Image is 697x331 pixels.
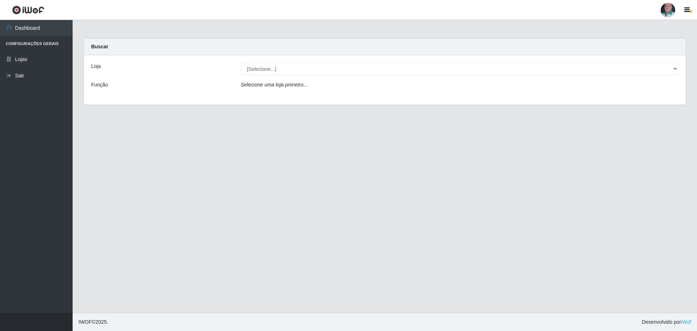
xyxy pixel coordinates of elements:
[91,81,108,89] label: Função
[681,319,691,325] a: iWof
[78,318,108,326] span: © 2025 .
[91,62,101,70] label: Loja
[12,5,44,15] img: CoreUI Logo
[241,82,307,88] i: Selecione uma loja primeiro...
[642,318,691,326] span: Desenvolvido por
[78,319,92,325] span: IWOF
[91,44,108,49] strong: Buscar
